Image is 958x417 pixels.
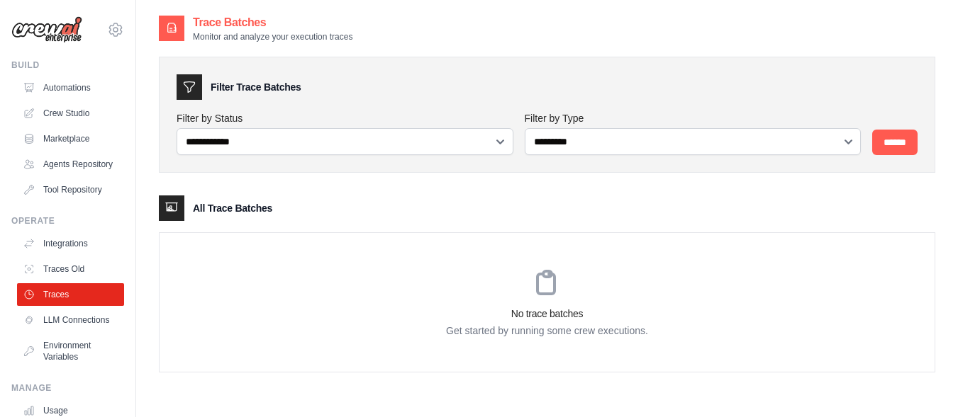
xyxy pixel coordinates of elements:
[17,76,124,99] a: Automations
[525,111,862,125] label: Filter by Type
[160,324,935,338] p: Get started by running some crew executions.
[17,153,124,176] a: Agents Repository
[11,215,124,227] div: Operate
[211,80,301,94] h3: Filter Trace Batches
[17,334,124,368] a: Environment Variables
[11,16,82,43] img: Logo
[17,102,124,125] a: Crew Studio
[17,178,124,201] a: Tool Repository
[193,14,352,31] h2: Trace Batches
[193,201,272,215] h3: All Trace Batches
[17,127,124,150] a: Marketplace
[17,283,124,306] a: Traces
[17,258,124,280] a: Traces Old
[177,111,513,125] label: Filter by Status
[17,309,124,331] a: LLM Connections
[193,31,352,42] p: Monitor and analyze your execution traces
[11,59,124,71] div: Build
[17,232,124,255] a: Integrations
[11,382,124,394] div: Manage
[160,307,935,321] h3: No trace batches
